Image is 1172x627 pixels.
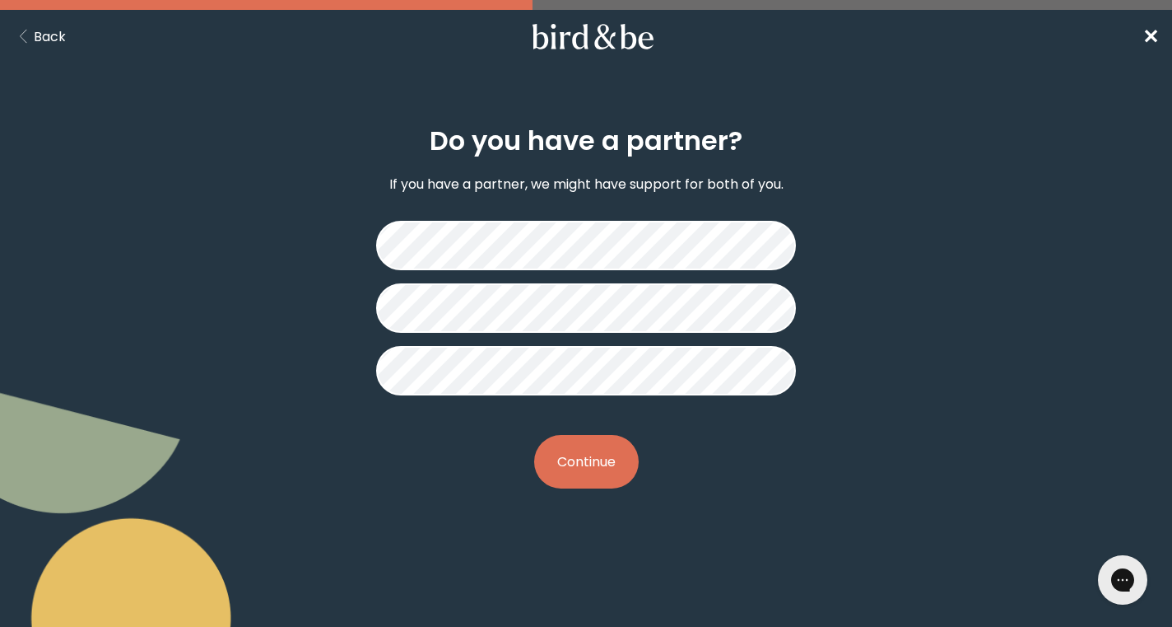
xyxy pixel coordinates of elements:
[430,121,742,161] h2: Do you have a partner?
[1090,550,1156,611] iframe: Gorgias live chat messenger
[1142,22,1159,51] a: ✕
[13,26,66,47] button: Back Button
[1142,23,1159,50] span: ✕
[534,435,639,489] button: Continue
[389,174,784,194] p: If you have a partner, we might have support for both of you.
